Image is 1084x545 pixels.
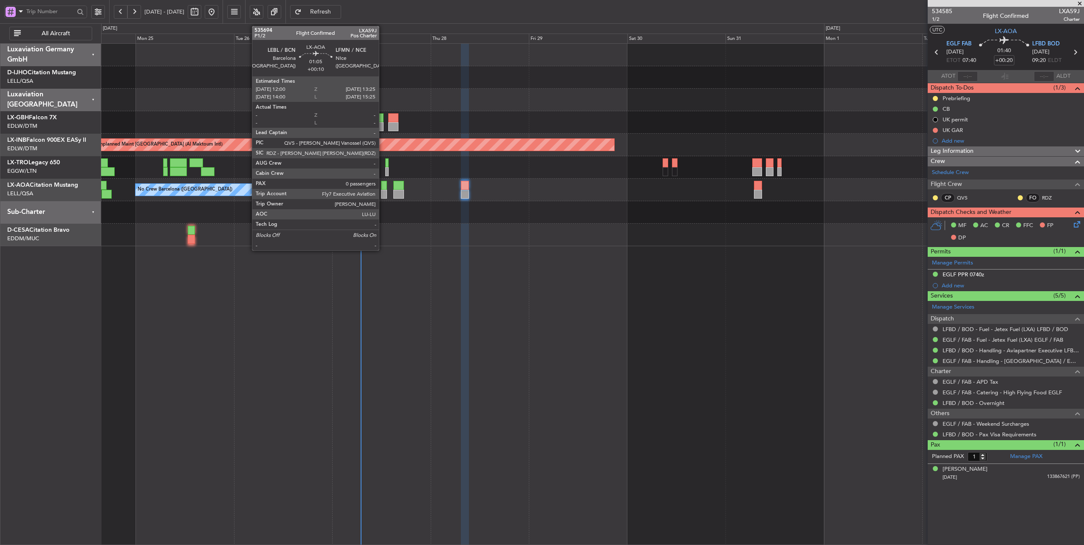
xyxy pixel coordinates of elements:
span: CR [1002,222,1009,230]
button: UTC [930,26,945,34]
span: MF [958,222,966,230]
a: EGLF / FAB - APD Tax [943,378,998,385]
span: (1/3) [1053,83,1066,92]
span: (1/1) [1053,247,1066,256]
span: D-CESA [7,227,29,233]
div: Prebriefing [943,95,970,102]
span: Permits [931,247,951,257]
span: (5/5) [1053,291,1066,300]
span: ALDT [1056,72,1070,81]
div: Tue 26 [234,34,332,44]
a: LX-INBFalcon 900EX EASy II [7,137,86,143]
div: Mon 25 [135,34,234,44]
div: Mon 1 [824,34,922,44]
span: FP [1047,222,1053,230]
a: RDZ [1042,194,1061,202]
input: Trip Number [26,5,74,18]
a: LELL/QSA [7,190,33,197]
a: Manage Services [932,303,974,312]
div: [PERSON_NAME] [943,465,988,474]
span: Charter [931,367,951,376]
div: Thu 28 [431,34,529,44]
a: EGLF / FAB - Weekend Surcharges [943,420,1029,427]
span: LX-INB [7,137,26,143]
span: Dispatch Checks and Weather [931,208,1011,217]
span: Leg Information [931,146,974,156]
span: LFBD BOD [1032,40,1060,48]
span: 534585 [932,7,952,16]
span: ELDT [1048,56,1061,65]
span: [DATE] [943,474,957,480]
span: EGLF FAB [946,40,971,48]
a: EDDM/MUC [7,235,39,242]
span: LX-AOA [995,27,1017,36]
a: D-CESACitation Bravo [7,227,70,233]
a: EGLF / FAB - Handling - [GEOGRAPHIC_DATA] / EGLF / FAB [943,357,1080,365]
div: [DATE] [826,25,840,32]
div: [DATE] [103,25,117,32]
span: ATOT [941,72,955,81]
button: Refresh [290,5,341,19]
a: LFBD / BOD - Handling - Aviapartner Executive LFBD****MYhandling*** / BOD [943,347,1080,354]
span: FFC [1023,222,1033,230]
span: [DATE] [946,48,964,56]
div: UK GAR [943,126,963,134]
div: Planned Maint Nice ([GEOGRAPHIC_DATA]) [269,116,364,129]
span: LX-TRO [7,160,28,166]
a: LX-AOACitation Mustang [7,182,78,188]
span: Pax [931,440,940,450]
span: 1/2 [932,16,952,23]
a: LX-GBHFalcon 7X [7,115,57,121]
span: LXA59J [1059,7,1080,16]
span: All Aircraft [23,31,89,37]
span: D-IJHO [7,70,28,76]
span: 09:20 [1032,56,1046,65]
a: EDLW/DTM [7,122,37,130]
a: Manage Permits [932,259,973,267]
span: Others [931,409,949,419]
div: UK permit [943,116,968,123]
a: EGLF / FAB - Catering - High Flying Food EGLF [943,389,1062,396]
span: (1/1) [1053,440,1066,449]
a: LFBD / BOD - Pax Visa Requirements [943,431,1036,438]
a: LFBD / BOD - Overnight [943,399,1005,407]
span: Dispatch [931,314,954,324]
label: Planned PAX [932,452,964,461]
div: Add new [942,282,1080,289]
input: --:-- [957,71,978,81]
div: No Crew Barcelona ([GEOGRAPHIC_DATA]) [138,183,232,196]
span: Services [931,291,953,301]
span: 133867621 (PP) [1047,473,1080,480]
a: LX-TROLegacy 650 [7,160,60,166]
div: Fri 29 [529,34,627,44]
div: Add new [942,137,1080,144]
span: Dispatch To-Dos [931,83,974,93]
div: CB [943,105,950,112]
span: [DATE] - [DATE] [144,8,184,16]
a: EGGW/LTN [7,167,37,175]
span: 01:40 [997,47,1011,55]
div: CP [941,193,955,202]
span: [DATE] [1032,48,1050,56]
span: LX-AOA [7,182,30,188]
div: Flight Confirmed [983,11,1029,20]
div: Tue 2 [922,34,1020,44]
span: LX-GBH [7,115,29,121]
span: AC [980,222,988,230]
div: EGLF PPR 0740z [943,271,984,278]
a: Manage PAX [1010,452,1042,461]
span: ETOT [946,56,960,65]
a: LELL/QSA [7,77,33,85]
span: DP [958,234,966,242]
div: Unplanned Maint [GEOGRAPHIC_DATA] (Al Maktoum Intl) [97,138,223,151]
div: Wed 27 [332,34,430,44]
span: Crew [931,157,945,166]
div: Sat 30 [627,34,725,44]
button: All Aircraft [9,27,92,40]
span: Flight Crew [931,180,962,189]
span: Charter [1059,16,1080,23]
a: EGLF / FAB - Fuel - Jetex Fuel (LXA) EGLF / FAB [943,336,1063,343]
span: Refresh [303,9,338,15]
a: D-IJHOCitation Mustang [7,70,76,76]
a: LFBD / BOD - Fuel - Jetex Fuel (LXA) LFBD / BOD [943,326,1068,333]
